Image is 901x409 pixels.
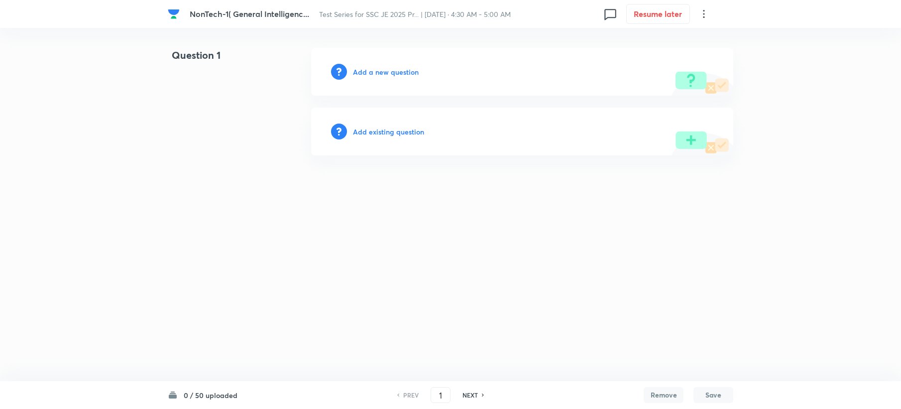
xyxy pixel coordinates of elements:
h6: PREV [403,391,419,400]
img: Company Logo [168,8,180,20]
button: Resume later [626,4,690,24]
h6: Add a new question [353,67,419,77]
span: NonTech-1( General Intelligenc... [190,8,309,19]
h6: Add existing question [353,127,424,137]
button: Remove [644,387,683,403]
h6: NEXT [462,391,478,400]
a: Company Logo [168,8,182,20]
span: Test Series for SSC JE 2025 Pr... | [DATE] · 4:30 AM - 5:00 AM [319,9,511,19]
button: Save [693,387,733,403]
h4: Question 1 [168,48,279,71]
h6: 0 / 50 uploaded [184,390,237,401]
